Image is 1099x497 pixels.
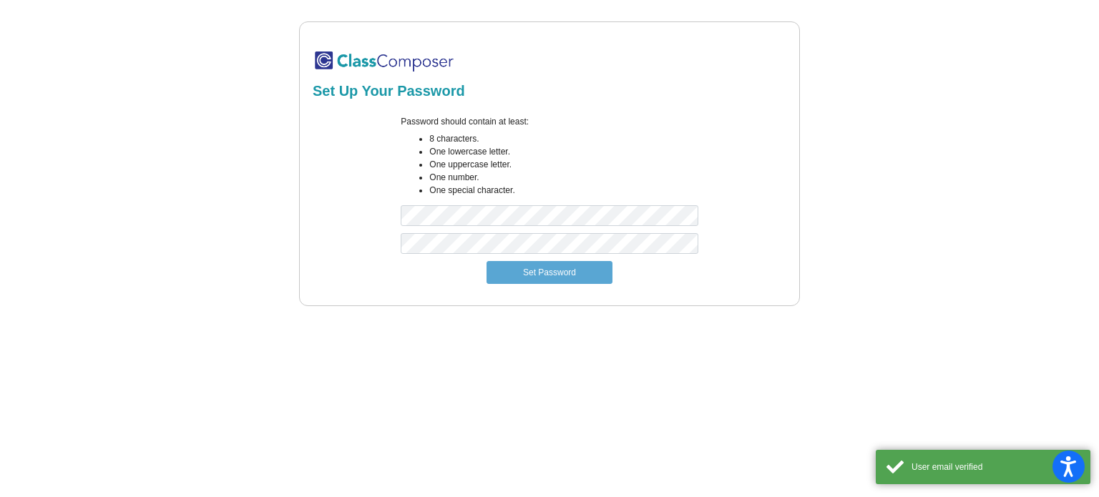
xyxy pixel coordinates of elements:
[487,261,612,284] button: Set Password
[912,461,1080,473] div: User email verified
[429,184,698,197] li: One special character.
[313,82,786,99] h2: Set Up Your Password
[429,132,698,145] li: 8 characters.
[429,145,698,158] li: One lowercase letter.
[429,171,698,184] li: One number.
[429,158,698,171] li: One uppercase letter.
[401,115,529,128] label: Password should contain at least:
